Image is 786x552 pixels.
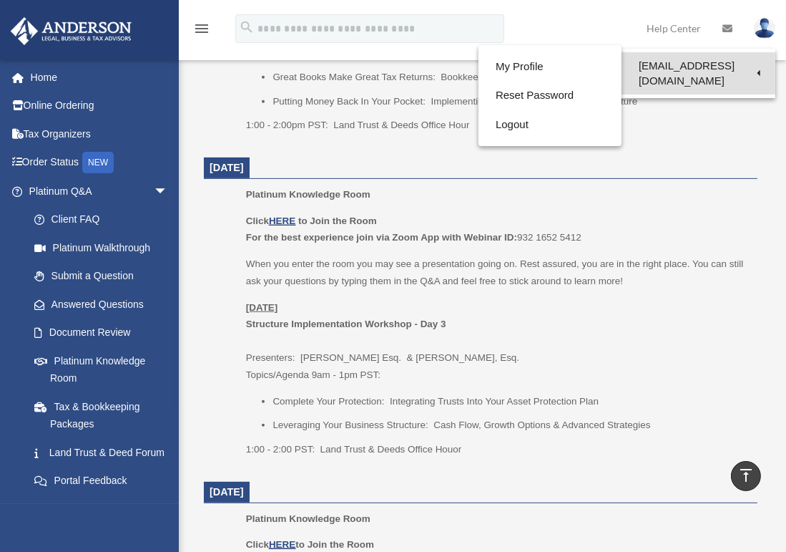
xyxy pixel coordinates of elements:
[246,117,747,134] p: 1:00 - 2:00pm PST: Land Trust & Deeds Office Hour
[193,25,210,37] a: menu
[20,290,190,319] a: Answered Questions
[10,63,190,92] a: Home
[20,467,190,495] a: Portal Feedback
[20,205,190,234] a: Client FAQ
[478,52,622,82] a: My Profile
[246,319,446,329] b: Structure Implementation Workshop - Day 3
[478,110,622,140] a: Logout
[246,189,370,200] span: Platinum Knowledge Room
[10,120,190,148] a: Tax Organizers
[737,467,755,484] i: vertical_align_top
[478,81,622,110] a: Reset Password
[272,393,747,410] li: Complete Your Protection: Integrating Trusts Into Your Asset Protection Plan
[622,52,775,95] a: [EMAIL_ADDRESS][DOMAIN_NAME]
[10,495,190,523] a: Digital Productsarrow_drop_down
[246,232,517,243] b: For the best experience join via Zoom App with Webinar ID:
[210,486,244,498] span: [DATE]
[246,216,298,226] b: Click
[269,216,295,226] a: HERE
[298,216,377,226] b: to Join the Room
[20,319,190,347] a: Document Review
[272,417,747,434] li: Leveraging Your Business Structure: Cash Flow, Growth Options & Advanced Strategies
[20,392,190,438] a: Tax & Bookkeeping Packages
[82,152,114,173] div: NEW
[246,513,370,524] span: Platinum Knowledge Room
[10,92,190,120] a: Online Ordering
[272,69,747,86] li: Great Books Make Great Tax Returns: Bookkeeping For Business Entities
[20,438,190,467] a: Land Trust & Deed Forum
[20,233,190,262] a: Platinum Walkthrough
[154,495,182,524] span: arrow_drop_down
[246,539,374,550] b: Click to Join the Room
[193,20,210,37] i: menu
[239,19,255,35] i: search
[6,17,136,45] img: Anderson Advisors Platinum Portal
[246,213,747,246] p: 932 1652 5412
[10,177,190,205] a: Platinum Q&Aarrow_drop_down
[731,461,761,491] a: vertical_align_top
[154,177,182,206] span: arrow_drop_down
[269,539,295,550] a: HERE
[272,93,747,110] li: Putting Money Back In Your Pocket: Implementing Tax Strategies With Your Structure
[210,162,244,173] span: [DATE]
[20,262,190,291] a: Submit a Question
[246,256,747,289] p: When you enter the room you may see a presentation going on. Rest assured, you are in the right p...
[246,299,747,384] p: Presenters: [PERSON_NAME] Esq. & [PERSON_NAME], Esq. Topics/Agenda 9am - 1pm PST:
[246,441,747,458] p: 1:00 - 2:00 PST: Land Trust & Deeds Office Houor
[10,148,190,178] a: Order StatusNEW
[754,18,775,39] img: User Pic
[246,302,278,313] u: [DATE]
[20,347,182,392] a: Platinum Knowledge Room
